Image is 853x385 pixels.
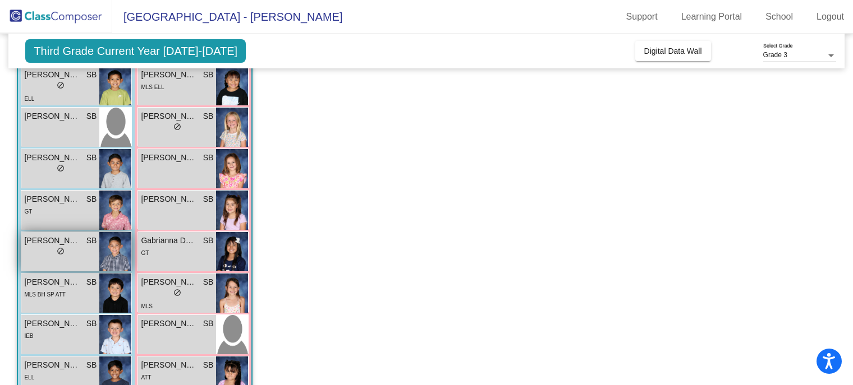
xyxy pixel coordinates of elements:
span: [PERSON_NAME] [141,152,197,164]
span: MLS BH SP ATT [24,291,66,298]
span: SB [203,235,214,247]
span: [PERSON_NAME] [141,276,197,288]
span: Gabrianna Dajao [141,235,197,247]
a: School [756,8,802,26]
span: [PERSON_NAME] [141,69,197,81]
span: [PERSON_NAME] [24,110,80,122]
span: ATT [141,374,151,381]
span: SB [203,276,214,288]
span: [PERSON_NAME] [24,359,80,371]
span: [PERSON_NAME] [24,318,80,330]
span: do_not_disturb_alt [173,289,181,296]
span: [PERSON_NAME] [24,193,80,205]
span: do_not_disturb_alt [57,247,65,255]
span: MLS [141,303,153,309]
span: IEB [24,333,33,339]
span: GT [141,250,149,256]
span: Grade 3 [763,51,787,59]
span: SB [86,276,97,288]
span: MLS ELL [141,84,164,90]
span: SB [86,69,97,81]
a: Logout [808,8,853,26]
span: do_not_disturb_alt [57,81,65,89]
span: SB [203,318,214,330]
span: [GEOGRAPHIC_DATA] - [PERSON_NAME] [112,8,342,26]
span: SB [203,193,214,205]
span: SB [86,110,97,122]
span: SB [86,235,97,247]
span: [PERSON_NAME] [24,69,80,81]
a: Learning Portal [672,8,751,26]
span: GT [24,208,32,215]
a: Support [617,8,667,26]
span: SB [86,318,97,330]
span: SB [203,152,214,164]
span: do_not_disturb_alt [173,123,181,131]
span: do_not_disturb_alt [57,164,65,172]
span: SB [86,193,97,205]
span: [PERSON_NAME] [24,276,80,288]
span: Third Grade Current Year [DATE]-[DATE] [25,39,246,63]
span: [PERSON_NAME] [141,193,197,205]
span: ELL [24,96,34,102]
span: Digital Data Wall [644,47,702,55]
span: SB [86,359,97,371]
span: [PERSON_NAME] [141,318,197,330]
span: [PERSON_NAME] [141,110,197,122]
span: SB [203,69,214,81]
span: [PERSON_NAME] [24,235,80,247]
span: [PERSON_NAME] [24,152,80,164]
span: SB [86,152,97,164]
button: Digital Data Wall [635,41,711,61]
span: [PERSON_NAME] [141,359,197,371]
span: SB [203,359,214,371]
span: SB [203,110,214,122]
span: ELL [24,374,34,381]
